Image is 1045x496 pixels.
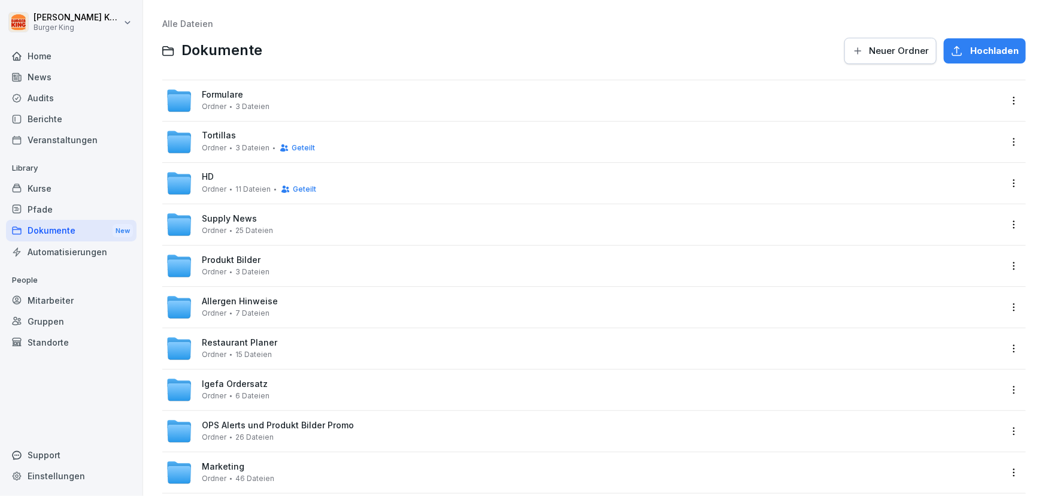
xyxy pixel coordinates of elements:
span: 15 Dateien [235,350,272,359]
a: Kurse [6,178,137,199]
span: Ordner [202,102,226,111]
span: Ordner [202,185,226,193]
a: OPS Alerts und Produkt Bilder PromoOrdner26 Dateien [166,418,1001,444]
span: Marketing [202,462,244,472]
span: Ordner [202,226,226,235]
span: Geteilt [292,144,315,152]
a: Supply NewsOrdner25 Dateien [166,211,1001,238]
a: Pfade [6,199,137,220]
span: 6 Dateien [235,392,269,400]
div: Dokumente [6,220,137,242]
span: Hochladen [970,44,1019,58]
span: 11 Dateien [235,185,271,193]
a: DokumenteNew [6,220,137,242]
a: Einstellungen [6,465,137,486]
a: Standorte [6,332,137,353]
p: [PERSON_NAME] Karius [34,13,121,23]
span: Ordner [202,474,226,483]
span: 7 Dateien [235,309,269,317]
a: Audits [6,87,137,108]
a: Home [6,46,137,66]
button: Neuer Ordner [844,38,937,64]
span: Dokumente [181,42,262,59]
span: Allergen Hinweise [202,297,278,307]
span: Formulare [202,90,243,100]
div: Support [6,444,137,465]
a: Mitarbeiter [6,290,137,311]
a: Igefa OrdersatzOrdner6 Dateien [166,377,1001,403]
span: OPS Alerts und Produkt Bilder Promo [202,421,354,431]
span: 25 Dateien [235,226,273,235]
a: Gruppen [6,311,137,332]
span: Produkt Bilder [202,255,261,265]
p: Library [6,159,137,178]
span: HD [202,172,214,182]
span: Ordner [202,268,226,276]
a: Veranstaltungen [6,129,137,150]
span: Supply News [202,214,257,224]
span: Ordner [202,350,226,359]
p: Burger King [34,23,121,32]
a: Allergen HinweiseOrdner7 Dateien [166,294,1001,320]
span: 3 Dateien [235,102,269,111]
span: Neuer Ordner [869,44,929,58]
a: Restaurant PlanerOrdner15 Dateien [166,335,1001,362]
a: Produkt BilderOrdner3 Dateien [166,253,1001,279]
a: Automatisierungen [6,241,137,262]
p: People [6,271,137,290]
button: Hochladen [944,38,1026,63]
span: Geteilt [293,185,316,193]
a: Alle Dateien [162,19,213,29]
span: Ordner [202,433,226,441]
span: Igefa Ordersatz [202,379,268,389]
a: MarketingOrdner46 Dateien [166,459,1001,486]
span: 3 Dateien [235,268,269,276]
span: 46 Dateien [235,474,274,483]
a: News [6,66,137,87]
span: 26 Dateien [235,433,274,441]
span: Tortillas [202,131,236,141]
span: Ordner [202,144,226,152]
a: TortillasOrdner3 DateienGeteilt [166,129,1001,155]
div: New [113,224,133,238]
span: 3 Dateien [235,144,269,152]
a: Berichte [6,108,137,129]
span: Ordner [202,392,226,400]
a: FormulareOrdner3 Dateien [166,87,1001,114]
span: Ordner [202,309,226,317]
span: Restaurant Planer [202,338,277,348]
a: HDOrdner11 DateienGeteilt [166,170,1001,196]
